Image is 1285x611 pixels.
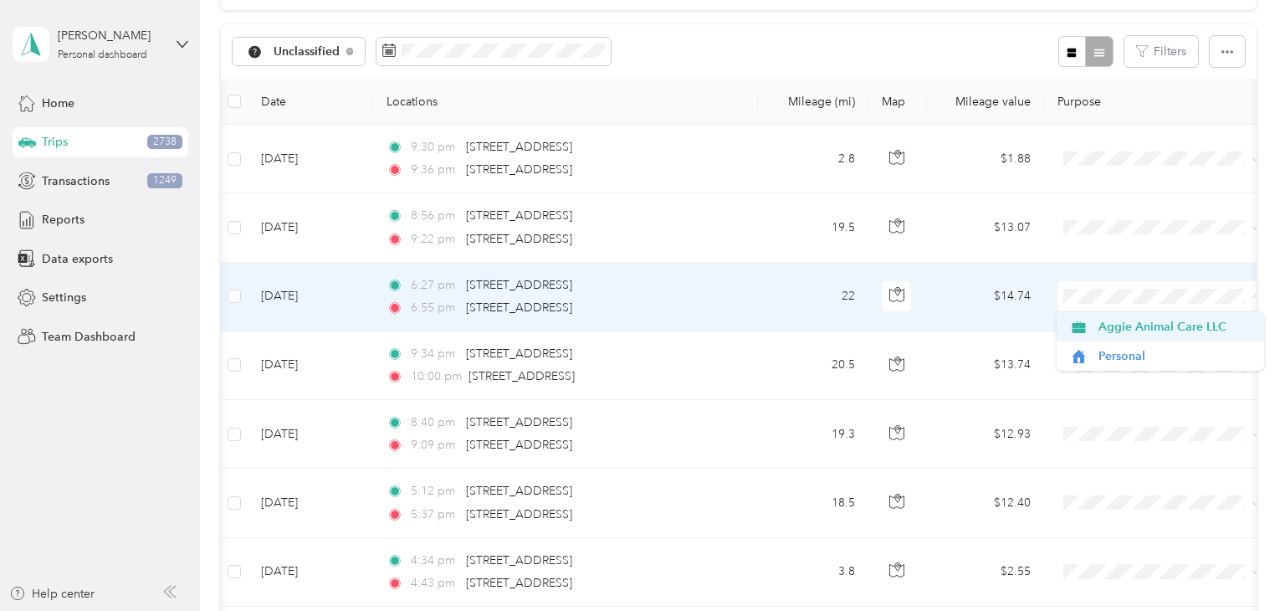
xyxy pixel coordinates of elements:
[1191,517,1285,611] iframe: Everlance-gr Chat Button Frame
[248,538,373,607] td: [DATE]
[927,193,1044,262] td: $13.07
[927,125,1044,193] td: $1.88
[58,27,162,44] div: [PERSON_NAME]
[758,538,868,607] td: 3.8
[411,161,458,179] span: 9:36 pm
[42,133,68,151] span: Trips
[42,250,113,268] span: Data exports
[411,367,462,386] span: 10:00 pm
[411,138,458,157] span: 9:30 pm
[758,263,868,331] td: 22
[42,211,84,228] span: Reports
[42,328,136,346] span: Team Dashboard
[248,125,373,193] td: [DATE]
[411,230,458,249] span: 9:22 pm
[927,538,1044,607] td: $2.55
[411,345,458,363] span: 9:34 pm
[758,125,868,193] td: 2.8
[248,263,373,331] td: [DATE]
[58,50,147,60] div: Personal dashboard
[1098,318,1253,336] span: Aggie Animal Care LLC
[466,162,572,177] span: [STREET_ADDRESS]
[147,173,182,188] span: 1249
[411,413,458,432] span: 8:40 pm
[758,193,868,262] td: 19.5
[466,140,572,154] span: [STREET_ADDRESS]
[248,331,373,400] td: [DATE]
[248,469,373,537] td: [DATE]
[248,400,373,469] td: [DATE]
[868,79,927,125] th: Map
[466,300,572,315] span: [STREET_ADDRESS]
[466,438,572,452] span: [STREET_ADDRESS]
[1098,347,1253,365] span: Personal
[9,585,95,603] button: Help center
[42,289,86,306] span: Settings
[1124,36,1198,67] button: Filters
[466,484,572,498] span: [STREET_ADDRESS]
[466,232,572,246] span: [STREET_ADDRESS]
[1044,79,1278,125] th: Purpose
[927,263,1044,331] td: $14.74
[411,482,458,501] span: 5:12 pm
[466,507,572,521] span: [STREET_ADDRESS]
[411,299,458,317] span: 6:55 pm
[147,135,182,150] span: 2738
[466,208,572,223] span: [STREET_ADDRESS]
[758,400,868,469] td: 19.3
[411,506,458,524] span: 5:37 pm
[758,79,868,125] th: Mileage (mi)
[248,79,373,125] th: Date
[466,553,572,567] span: [STREET_ADDRESS]
[411,207,458,225] span: 8:56 pm
[42,172,110,190] span: Transactions
[411,574,458,593] span: 4:43 pm
[927,331,1044,400] td: $13.74
[927,469,1044,537] td: $12.40
[248,193,373,262] td: [DATE]
[411,276,458,295] span: 6:27 pm
[758,469,868,537] td: 18.5
[466,576,572,590] span: [STREET_ADDRESS]
[466,347,572,361] span: [STREET_ADDRESS]
[274,46,340,58] span: Unclassified
[411,436,458,454] span: 9:09 pm
[927,400,1044,469] td: $12.93
[758,331,868,400] td: 20.5
[466,415,572,429] span: [STREET_ADDRESS]
[927,79,1044,125] th: Mileage value
[373,79,758,125] th: Locations
[411,552,458,570] span: 4:34 pm
[42,95,74,112] span: Home
[468,369,575,383] span: [STREET_ADDRESS]
[466,278,572,292] span: [STREET_ADDRESS]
